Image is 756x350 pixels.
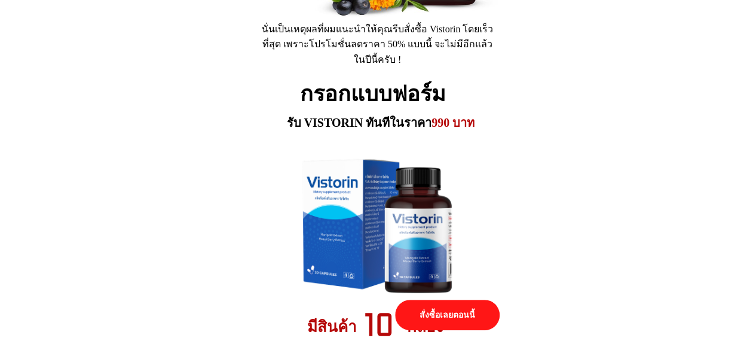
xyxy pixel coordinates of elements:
p: สั่งซื้อเลยตอนนี้ [395,300,499,330]
h3: มีสินค้า กล่อง [307,314,458,339]
h2: กรอกแบบฟอร์ม [300,77,456,112]
h3: รับ VISTORIN ทันทีในราคา [287,113,479,132]
div: นั่นเป็นเหตุผลที่ผมแนะนำให้คุณรีบสั่งซื้อ Vistorin โดยเร็วที่สุด เพราะโปรโมชั่นลดราคา 50% แบบนี้ ... [262,22,494,68]
span: 990 บาท [431,116,475,129]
